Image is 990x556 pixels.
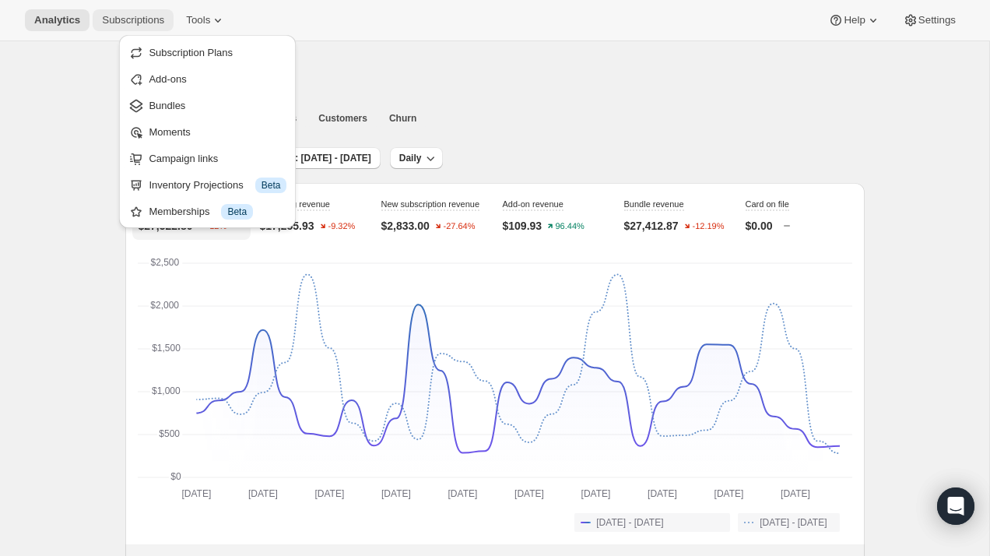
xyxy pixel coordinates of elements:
text: -9.32% [328,222,355,231]
text: $2,500 [150,257,179,268]
button: Moments [124,119,291,144]
button: Help [819,9,890,31]
p: $109.93 [503,218,542,234]
span: Daily [399,152,422,164]
button: Inventory Projections [124,172,291,197]
text: $1,500 [152,343,181,354]
text: $0 [170,471,181,482]
span: [DATE] - [DATE] [760,516,827,529]
p: $0.00 [746,218,773,234]
text: $1,000 [152,385,181,396]
text: [DATE] [714,488,743,499]
text: -27.64% [443,222,475,231]
text: $500 [159,428,180,439]
span: Tools [186,14,210,26]
span: Bundles [149,100,185,111]
button: Daily [390,147,444,169]
text: -12.19% [692,222,724,231]
text: [DATE] [314,488,344,499]
span: Card on file [746,199,789,209]
text: [DATE] [248,488,278,499]
button: Subscription Plans [124,40,291,65]
text: 96.44% [556,222,585,231]
span: Subscription Plans [149,47,233,58]
button: Add-ons [124,66,291,91]
span: Beta [262,179,281,192]
span: Settings [918,14,956,26]
span: Moments [149,126,190,138]
text: [DATE] [648,488,677,499]
text: [DATE] [381,488,411,499]
text: [DATE] [181,488,211,499]
div: Inventory Projections [149,178,286,193]
span: Beta [227,206,247,218]
span: New subscription revenue [381,199,480,209]
button: Subscriptions [93,9,174,31]
p: $2,833.00 [381,218,430,234]
span: Add-on revenue [503,199,563,209]
p: $27,412.87 [624,218,679,234]
text: $2,000 [150,300,179,311]
button: Analytics [25,9,90,31]
button: Campaign links [124,146,291,171]
div: Memberships [149,204,286,220]
text: [DATE] [514,488,544,499]
span: [DATE] - [DATE] [596,516,663,529]
text: [DATE] [448,488,477,499]
text: [DATE] [781,488,810,499]
span: Subscriptions [102,14,164,26]
button: [DATE] - [DATE] [738,513,839,532]
button: [DATE] - [DATE] [574,513,730,532]
span: Bundle revenue [624,199,684,209]
span: Churn [389,112,416,125]
span: Add-ons [149,73,186,85]
button: Tools [177,9,235,31]
p: $17,255.93 [260,218,314,234]
div: Open Intercom Messenger [937,487,974,525]
span: Analytics [34,14,80,26]
button: Bundles [124,93,291,118]
button: Memberships [124,199,291,223]
span: Campaign links [149,153,218,164]
span: Customers [318,112,367,125]
text: [DATE] [581,488,610,499]
button: Settings [893,9,965,31]
span: Compare to: [DATE] - [DATE] [244,152,371,164]
span: Help [844,14,865,26]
